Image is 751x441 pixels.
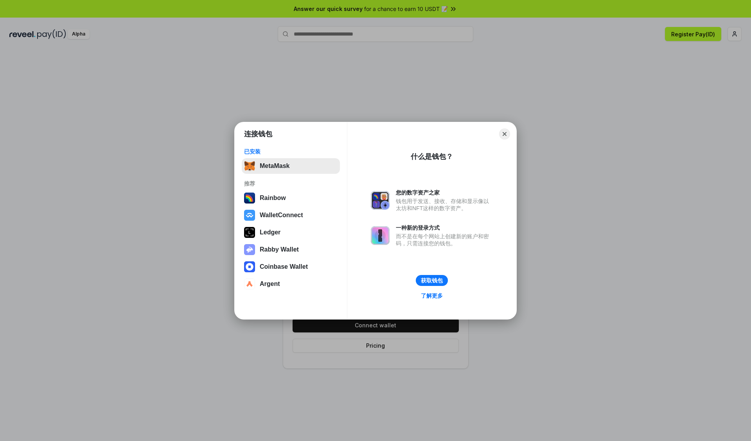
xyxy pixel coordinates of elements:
[242,242,340,257] button: Rabby Wallet
[244,279,255,289] img: svg+xml,%3Csvg%20width%3D%2228%22%20height%3D%2228%22%20viewBox%3D%220%200%2028%2028%22%20fill%3D...
[260,246,299,253] div: Rabby Wallet
[242,190,340,206] button: Rainbow
[242,207,340,223] button: WalletConnect
[416,291,447,301] a: 了解更多
[371,226,390,245] img: svg+xml,%3Csvg%20xmlns%3D%22http%3A%2F%2Fwww.w3.org%2F2000%2Fsvg%22%20fill%3D%22none%22%20viewBox...
[421,292,443,299] div: 了解更多
[260,195,286,202] div: Rainbow
[242,158,340,174] button: MetaMask
[260,229,280,236] div: Ledger
[416,275,448,286] button: 获取钱包
[244,148,338,155] div: 已安装
[244,129,272,139] h1: 连接钱包
[244,244,255,255] img: svg+xml,%3Csvg%20xmlns%3D%22http%3A%2F%2Fwww.w3.org%2F2000%2Fsvg%22%20fill%3D%22none%22%20viewBox...
[244,261,255,272] img: svg+xml,%3Csvg%20width%3D%2228%22%20height%3D%2228%22%20viewBox%3D%220%200%2028%2028%22%20fill%3D...
[371,191,390,210] img: svg+xml,%3Csvg%20xmlns%3D%22http%3A%2F%2Fwww.w3.org%2F2000%2Fsvg%22%20fill%3D%22none%22%20viewBox...
[260,263,308,270] div: Coinbase Wallet
[244,193,255,204] img: svg+xml,%3Csvg%20width%3D%22120%22%20height%3D%22120%22%20viewBox%3D%220%200%20120%20120%22%20fil...
[396,224,493,231] div: 一种新的登录方式
[421,277,443,284] div: 获取钱包
[260,212,303,219] div: WalletConnect
[396,198,493,212] div: 钱包用于发送、接收、存储和显示像以太坊和NFT这样的数字资产。
[242,276,340,292] button: Argent
[499,129,510,139] button: Close
[260,162,289,170] div: MetaMask
[242,259,340,275] button: Coinbase Wallet
[244,227,255,238] img: svg+xml,%3Csvg%20xmlns%3D%22http%3A%2F%2Fwww.w3.org%2F2000%2Fsvg%22%20width%3D%2228%22%20height%3...
[260,280,280,287] div: Argent
[411,152,453,161] div: 什么是钱包？
[242,225,340,240] button: Ledger
[396,233,493,247] div: 而不是在每个网站上创建新的账户和密码，只需连接您的钱包。
[244,161,255,171] img: svg+xml,%3Csvg%20fill%3D%22none%22%20height%3D%2233%22%20viewBox%3D%220%200%2035%2033%22%20width%...
[396,189,493,196] div: 您的数字资产之家
[244,210,255,221] img: svg+xml,%3Csvg%20width%3D%2228%22%20height%3D%2228%22%20viewBox%3D%220%200%2028%2028%22%20fill%3D...
[244,180,338,187] div: 推荐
